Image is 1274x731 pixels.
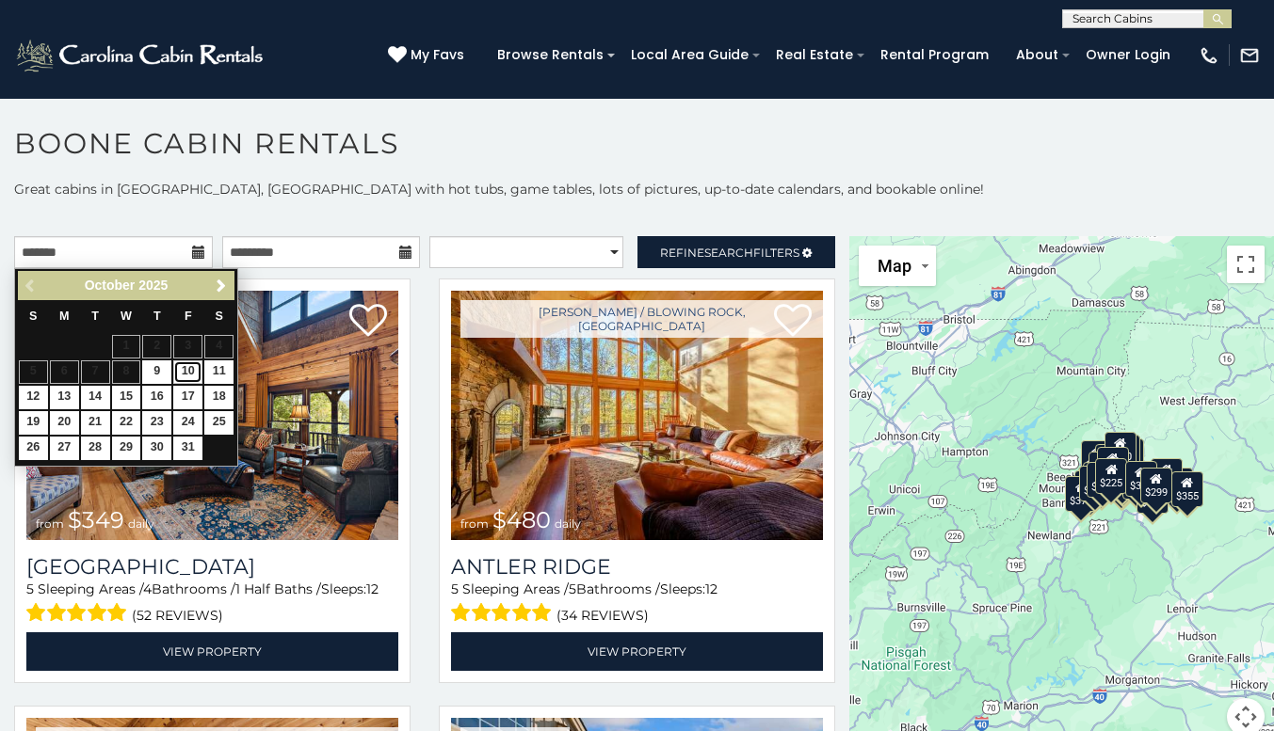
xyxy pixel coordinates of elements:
div: $299 [1139,468,1171,503]
a: 12 [19,386,48,409]
h3: Diamond Creek Lodge [26,554,398,580]
span: Sunday [29,310,37,323]
img: Antler Ridge [451,291,823,540]
a: 20 [50,411,79,435]
a: Real Estate [766,40,863,70]
div: $225 [1095,458,1127,494]
div: $325 [1079,465,1111,501]
a: 14 [81,386,110,409]
div: Sleeping Areas / Bathrooms / Sleeps: [26,580,398,628]
a: RefineSearchFilters [637,236,836,268]
span: 5 [451,580,459,597]
img: phone-regular-white.png [1199,45,1219,66]
span: October [85,278,136,293]
a: 15 [112,386,141,409]
a: 28 [81,437,110,460]
a: 11 [204,360,234,384]
span: daily [128,516,154,531]
div: $395 [1105,458,1137,494]
a: [GEOGRAPHIC_DATA] [26,554,398,580]
span: 12 [705,580,718,597]
a: 30 [142,437,171,460]
div: $375 [1065,475,1097,511]
div: $320 [1104,431,1136,467]
a: Browse Rentals [488,40,613,70]
a: View Property [26,632,398,671]
span: Saturday [216,310,223,323]
span: 4 [143,580,152,597]
button: Toggle fullscreen view [1227,246,1265,283]
span: $349 [68,506,124,533]
img: White-1-2.png [14,37,268,74]
a: View Property [451,632,823,671]
div: $635 [1081,440,1113,476]
a: Add to favorites [349,302,387,342]
a: Rental Program [871,40,998,70]
span: 5 [26,580,34,597]
a: Antler Ridge from $480 daily [451,291,823,540]
a: 16 [142,386,171,409]
a: Local Area Guide [621,40,758,70]
a: 21 [81,411,110,435]
a: 26 [19,437,48,460]
a: 22 [112,411,141,435]
span: (52 reviews) [132,603,223,628]
img: mail-regular-white.png [1239,45,1260,66]
a: Next [209,274,233,297]
span: Thursday [153,310,161,323]
span: $480 [492,506,551,533]
a: 19 [19,411,48,435]
span: Friday [185,310,192,323]
span: Next [214,278,229,294]
span: Monday [59,310,70,323]
a: Antler Ridge [451,554,823,580]
div: $315 [1105,464,1137,500]
a: 25 [204,411,234,435]
div: $250 [1112,438,1144,474]
span: 5 [569,580,576,597]
div: $210 [1096,447,1128,483]
a: 24 [173,411,202,435]
span: 12 [366,580,379,597]
div: Sleeping Areas / Bathrooms / Sleeps: [451,580,823,628]
span: Refine Filters [660,246,799,260]
span: 1 Half Baths / [235,580,321,597]
span: Map [878,256,911,276]
span: daily [555,516,581,531]
a: 13 [50,386,79,409]
span: My Favs [411,45,464,65]
a: 29 [112,437,141,460]
a: [PERSON_NAME] / Blowing Rock, [GEOGRAPHIC_DATA] [460,300,823,338]
a: 10 [173,360,202,384]
a: 18 [204,386,234,409]
span: Tuesday [91,310,99,323]
div: $255 [1107,435,1139,470]
a: Owner Login [1076,40,1180,70]
span: Wednesday [121,310,132,323]
span: from [36,516,64,531]
span: (34 reviews) [556,603,649,628]
a: 27 [50,437,79,460]
a: 31 [173,437,202,460]
a: 17 [173,386,202,409]
div: $380 [1124,460,1156,496]
span: from [460,516,489,531]
span: 2025 [138,278,168,293]
button: Change map style [859,246,936,286]
a: 9 [142,360,171,384]
a: 23 [142,411,171,435]
a: About [1007,40,1068,70]
span: Search [704,246,753,260]
div: $355 [1170,471,1202,507]
a: My Favs [388,45,469,66]
div: $350 [1137,478,1169,514]
div: $930 [1150,458,1182,494]
div: $395 [1087,462,1119,498]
